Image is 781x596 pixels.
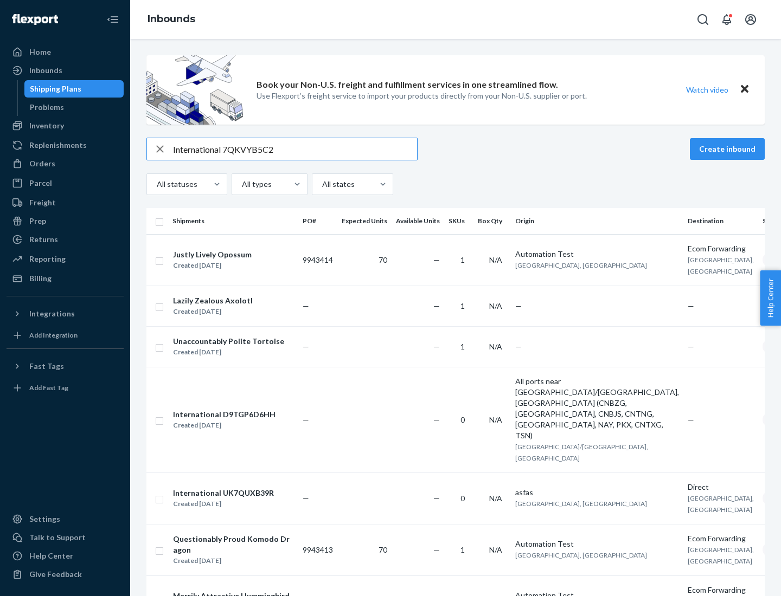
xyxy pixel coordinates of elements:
img: Flexport logo [12,14,58,25]
span: — [688,415,694,424]
button: Help Center [760,270,781,326]
span: — [688,301,694,310]
th: Origin [511,208,683,234]
div: Prep [29,216,46,226]
p: Book your Non-U.S. freight and fulfillment services in one streamlined flow. [257,79,558,91]
span: — [433,545,440,554]
a: Replenishments [7,137,124,154]
a: Billing [7,270,124,287]
span: — [515,301,522,310]
div: Problems [30,102,64,113]
div: Ecom Forwarding [688,533,754,544]
div: Freight [29,197,56,208]
input: Search inbounds by name, destination, msku... [173,138,417,160]
th: Shipments [168,208,298,234]
button: Integrations [7,305,124,322]
div: All ports near [GEOGRAPHIC_DATA]/[GEOGRAPHIC_DATA], [GEOGRAPHIC_DATA] (CNBZG, [GEOGRAPHIC_DATA], ... [515,376,679,441]
div: Add Integration [29,331,78,340]
a: Reporting [7,250,124,268]
span: N/A [489,415,502,424]
a: Inbounds [148,13,195,25]
div: Automation Test [515,539,679,549]
input: All types [241,179,242,190]
a: Parcel [7,174,124,192]
div: Give Feedback [29,569,82,580]
div: Reporting [29,254,66,264]
div: Returns [29,234,58,245]
span: 0 [460,415,465,424]
a: Shipping Plans [24,80,124,98]
span: [GEOGRAPHIC_DATA]/[GEOGRAPHIC_DATA], [GEOGRAPHIC_DATA] [515,443,648,462]
span: — [433,494,440,503]
span: — [433,415,440,424]
div: Integrations [29,308,75,319]
span: 70 [379,255,387,264]
div: Shipping Plans [30,83,81,94]
span: [GEOGRAPHIC_DATA], [GEOGRAPHIC_DATA] [688,546,754,565]
div: Replenishments [29,140,87,151]
a: Home [7,43,124,61]
div: Unaccountably Polite Tortoise [173,336,284,347]
span: — [515,342,522,351]
div: Ecom Forwarding [688,585,754,595]
span: [GEOGRAPHIC_DATA], [GEOGRAPHIC_DATA] [515,500,647,508]
span: [GEOGRAPHIC_DATA], [GEOGRAPHIC_DATA] [515,261,647,269]
span: [GEOGRAPHIC_DATA], [GEOGRAPHIC_DATA] [688,256,754,275]
span: [GEOGRAPHIC_DATA], [GEOGRAPHIC_DATA] [515,551,647,559]
th: Destination [683,208,758,234]
th: Expected Units [337,208,392,234]
button: Watch video [679,82,735,98]
a: Orders [7,155,124,172]
span: [GEOGRAPHIC_DATA], [GEOGRAPHIC_DATA] [688,494,754,514]
a: Inventory [7,117,124,134]
a: Inbounds [7,62,124,79]
div: Created [DATE] [173,555,293,566]
ol: breadcrumbs [139,4,204,35]
a: Problems [24,99,124,116]
div: Created [DATE] [173,420,276,431]
a: Freight [7,194,124,211]
div: Billing [29,273,52,284]
div: Direct [688,482,754,493]
span: N/A [489,342,502,351]
span: — [688,342,694,351]
div: Automation Test [515,249,679,260]
div: Lazily Zealous Axolotl [173,295,253,306]
a: Prep [7,212,124,230]
span: 1 [460,301,465,310]
div: Created [DATE] [173,347,284,358]
div: Justly Lively Opossum [173,249,252,260]
div: Orders [29,158,55,169]
div: Add Fast Tag [29,383,68,392]
a: Add Fast Tag [7,379,124,397]
div: Ecom Forwarding [688,243,754,254]
div: Parcel [29,178,52,189]
button: Close [738,82,752,98]
div: Fast Tags [29,361,64,372]
th: PO# [298,208,337,234]
div: Talk to Support [29,532,86,543]
span: — [433,342,440,351]
div: Questionably Proud Komodo Dragon [173,534,293,555]
p: Use Flexport’s freight service to import your products directly from your Non-U.S. supplier or port. [257,90,587,101]
div: Created [DATE] [173,306,253,317]
span: N/A [489,301,502,310]
button: Give Feedback [7,566,124,583]
div: International UK7QUXB39R [173,488,274,498]
input: All states [321,179,322,190]
button: Open Search Box [692,9,714,30]
a: Settings [7,510,124,528]
a: Returns [7,231,124,248]
td: 9943414 [298,234,337,286]
th: SKUs [444,208,473,234]
span: N/A [489,545,502,554]
span: — [433,255,440,264]
span: — [303,494,309,503]
button: Open account menu [740,9,761,30]
div: Inventory [29,120,64,131]
button: Fast Tags [7,358,124,375]
a: Talk to Support [7,529,124,546]
span: 1 [460,255,465,264]
div: asfas [515,487,679,498]
td: 9943413 [298,524,337,575]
